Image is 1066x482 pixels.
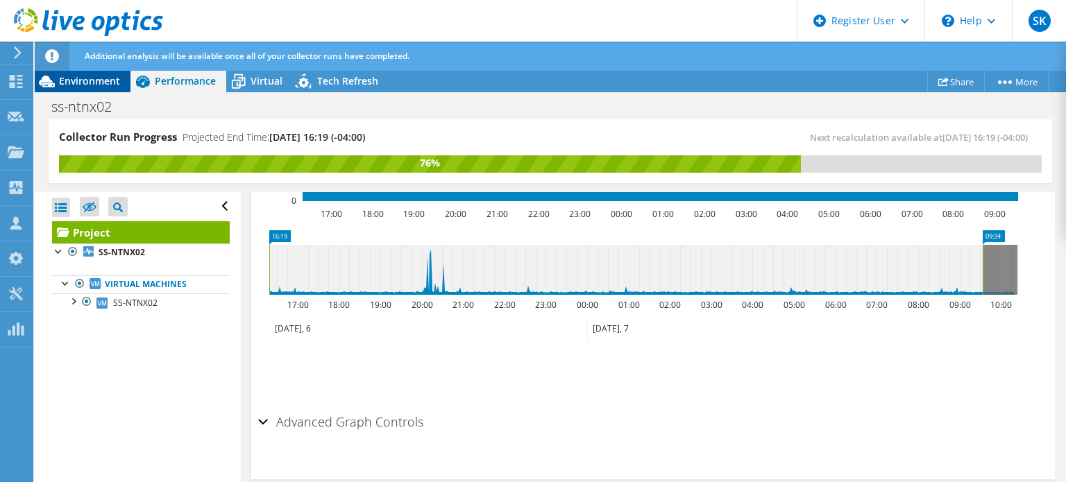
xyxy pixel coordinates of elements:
[452,299,474,311] text: 21:00
[984,71,1049,92] a: More
[652,208,674,220] text: 01:00
[445,208,466,220] text: 20:00
[59,74,120,87] span: Environment
[569,208,591,220] text: 23:00
[113,297,158,309] span: SS-NTNX02
[317,74,378,87] span: Tech Refresh
[328,299,350,311] text: 18:00
[85,50,409,62] span: Additional analysis will be available once all of your collector runs have completed.
[52,221,230,243] a: Project
[810,131,1035,144] span: Next recalculation available at
[860,208,881,220] text: 06:00
[291,195,296,207] text: 0
[902,208,923,220] text: 07:00
[251,74,282,87] span: Virtual
[784,299,805,311] text: 05:00
[487,208,508,220] text: 21:00
[45,99,133,114] h1: ss-ntnx02
[1029,10,1051,32] span: SK
[370,299,391,311] text: 19:00
[611,208,632,220] text: 00:00
[99,246,145,258] b: SS-NTNX02
[52,293,230,311] a: SS-NTNX02
[866,299,888,311] text: 07:00
[403,208,425,220] text: 19:00
[269,130,365,144] span: [DATE] 16:19 (-04:00)
[52,243,230,261] a: SS-NTNX02
[694,208,716,220] text: 02:00
[155,74,216,87] span: Performance
[52,275,230,293] a: Virtual Machines
[825,299,847,311] text: 06:00
[736,208,757,220] text: 03:00
[287,299,309,311] text: 17:00
[701,299,722,311] text: 03:00
[777,208,798,220] text: 04:00
[908,299,929,311] text: 08:00
[942,15,954,27] svg: \n
[258,408,423,436] h2: Advanced Graph Controls
[927,71,985,92] a: Share
[528,208,550,220] text: 22:00
[494,299,516,311] text: 22:00
[990,299,1012,311] text: 10:00
[618,299,640,311] text: 01:00
[535,299,557,311] text: 23:00
[942,131,1028,144] span: [DATE] 16:19 (-04:00)
[659,299,681,311] text: 02:00
[321,208,342,220] text: 17:00
[183,130,365,145] h4: Projected End Time:
[362,208,384,220] text: 18:00
[742,299,763,311] text: 04:00
[577,299,598,311] text: 00:00
[412,299,433,311] text: 20:00
[949,299,971,311] text: 09:00
[818,208,840,220] text: 05:00
[984,208,1006,220] text: 09:00
[942,208,964,220] text: 08:00
[59,155,801,171] div: 76%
